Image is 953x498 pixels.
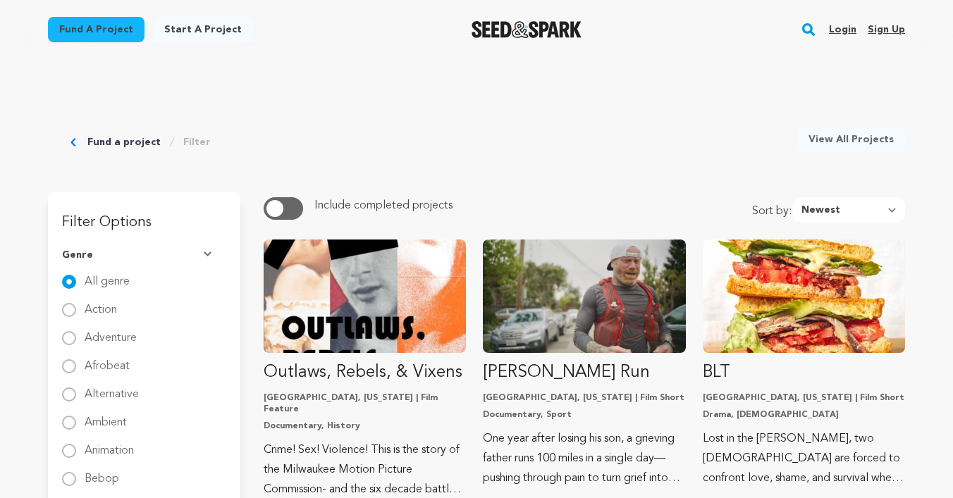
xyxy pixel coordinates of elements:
label: Ambient [85,406,127,428]
p: BLT [703,361,905,384]
a: Filter [183,135,211,149]
label: Adventure [85,321,137,344]
p: One year after losing his son, a grieving father runs 100 miles in a single day—pushing through p... [483,429,685,488]
a: Fund Ryan’s Run [483,239,685,488]
img: Seed&Spark Logo Dark Mode [472,21,582,38]
p: [GEOGRAPHIC_DATA], [US_STATE] | Film Feature [264,392,466,415]
h3: Filter Options [48,192,240,237]
label: Bebop [85,462,119,485]
label: Animation [85,434,134,456]
p: [GEOGRAPHIC_DATA], [US_STATE] | Film Short [483,392,685,404]
a: Start a project [153,17,253,42]
span: Sort by: [752,203,794,223]
label: Afrobeat [85,349,130,372]
p: [GEOGRAPHIC_DATA], [US_STATE] | Film Short [703,392,905,404]
p: [PERSON_NAME] Run [483,361,685,384]
label: All genre [85,265,130,287]
label: Alternative [85,378,139,400]
img: Seed&Spark Arrow Down Icon [204,251,215,259]
span: Genre [62,248,93,262]
p: Lost in the [PERSON_NAME], two [DEMOGRAPHIC_DATA] are forced to confront love, shame, and surviva... [703,429,905,488]
button: Genre [62,237,226,273]
p: Drama, [DEMOGRAPHIC_DATA] [703,409,905,421]
a: View All Projects [797,127,905,152]
div: Breadcrumb [70,127,211,158]
a: Fund BLT [703,239,905,488]
p: Documentary, History [264,421,466,432]
span: Include completed projects [314,200,453,211]
label: Action [85,293,117,316]
a: Seed&Spark Homepage [472,21,582,38]
a: Fund a project [48,17,145,42]
a: Fund a project [87,135,161,149]
p: Documentary, Sport [483,409,685,421]
p: Outlaws, Rebels, & Vixens [264,361,466,384]
a: Login [829,18,856,41]
a: Sign up [868,18,905,41]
